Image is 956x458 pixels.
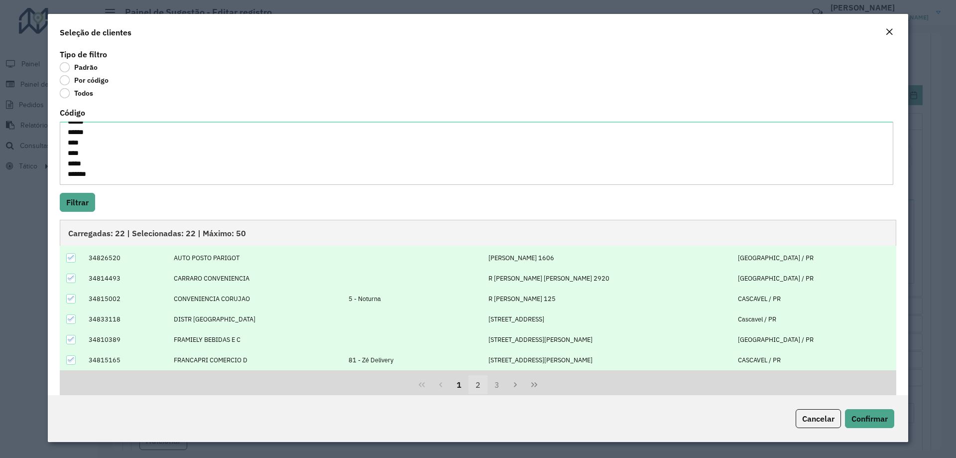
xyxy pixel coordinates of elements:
[83,289,168,309] td: 34815002
[732,268,896,289] td: [GEOGRAPHIC_DATA] / PR
[845,409,894,428] button: Confirmar
[732,309,896,329] td: Cascavel / PR
[60,88,93,98] label: Todos
[60,62,98,72] label: Padrão
[483,268,733,289] td: R [PERSON_NAME] [PERSON_NAME] 2920
[483,248,733,268] td: [PERSON_NAME] 1606
[169,329,344,350] td: FRAMIELY BEBIDAS E C
[483,329,733,350] td: [STREET_ADDRESS][PERSON_NAME]
[885,28,893,36] em: Fechar
[60,220,896,246] div: Carregadas: 22 | Selecionadas: 22 | Máximo: 50
[796,409,841,428] button: Cancelar
[483,350,733,370] td: [STREET_ADDRESS][PERSON_NAME]
[83,309,168,329] td: 34833118
[60,107,85,119] label: Código
[732,329,896,350] td: [GEOGRAPHIC_DATA] / PR
[483,309,733,329] td: [STREET_ADDRESS]
[169,248,344,268] td: AUTO POSTO PARIGOT
[169,268,344,289] td: CARRARO CONVENIENCIA
[851,414,888,424] span: Confirmar
[450,375,469,394] button: 1
[60,48,107,60] label: Tipo de filtro
[60,193,95,212] button: Filtrar
[525,375,544,394] button: Last Page
[83,350,168,370] td: 34815165
[732,289,896,309] td: CASCAVEL / PR
[83,248,168,268] td: 34826520
[169,289,344,309] td: CONVENIENCIA CORUJAO
[83,329,168,350] td: 34810389
[802,414,835,424] span: Cancelar
[469,375,487,394] button: 2
[732,350,896,370] td: CASCAVEL / PR
[344,289,483,309] td: 5 - Noturna
[344,350,483,370] td: 81 - Zé Delivery
[60,75,109,85] label: Por código
[83,268,168,289] td: 34814493
[732,248,896,268] td: [GEOGRAPHIC_DATA] / PR
[483,289,733,309] td: R [PERSON_NAME] 125
[169,309,344,329] td: DISTR [GEOGRAPHIC_DATA]
[882,26,896,39] button: Close
[487,375,506,394] button: 3
[60,26,131,38] h4: Seleção de clientes
[169,350,344,370] td: FRANCAPRI COMERCIO D
[506,375,525,394] button: Next Page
